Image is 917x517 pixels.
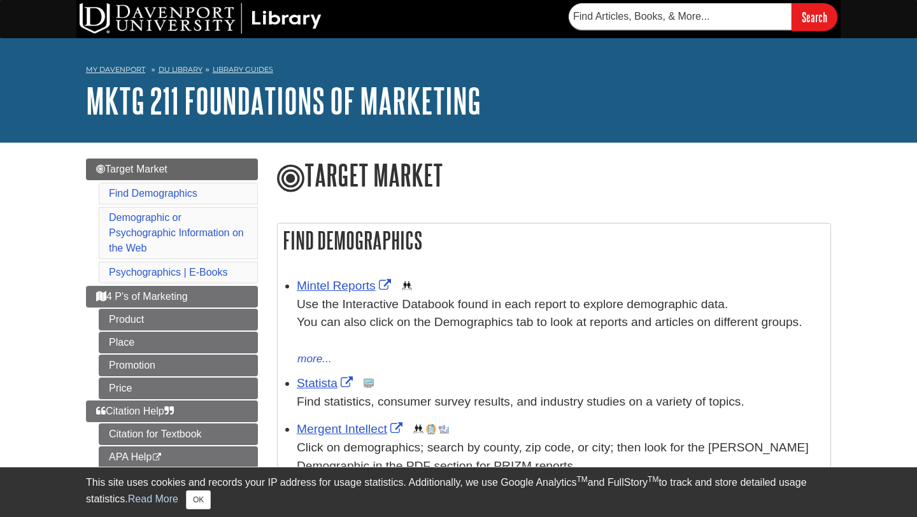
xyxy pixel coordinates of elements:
nav: breadcrumb [86,61,831,81]
form: Searches DU Library's articles, books, and more [569,3,837,31]
img: Statistics [364,378,374,388]
p: Find statistics, consumer survey results, and industry studies on a variety of topics. [297,393,824,411]
input: Find Articles, Books, & More... [569,3,792,30]
a: Citation for Textbook [99,423,258,445]
a: 4 P's of Marketing [86,286,258,308]
span: Citation Help [96,406,174,416]
button: more... [297,350,332,368]
a: Place [99,332,258,353]
span: Target Market [96,164,167,174]
a: Promotion [99,355,258,376]
a: Target Market [86,159,258,180]
div: This site uses cookies and records your IP address for usage statistics. Additionally, we use Goo... [86,475,831,509]
img: Industry Report [439,424,449,434]
sup: TM [576,475,587,484]
i: This link opens in a new window [152,453,162,462]
button: Close [186,490,211,509]
a: Link opens in new window [297,279,394,292]
a: Link opens in new window [297,376,356,390]
span: 4 P's of Marketing [96,291,188,302]
a: Product [99,309,258,330]
img: DU Library [80,3,322,34]
a: MKTG 211 Foundations of Marketing [86,81,481,120]
h2: Find Demographics [278,223,830,257]
div: Use the Interactive Databook found in each report to explore demographic data. You can also click... [297,295,824,350]
sup: TM [648,475,658,484]
a: Price [99,378,258,399]
div: Click on demographics; search by county, zip code, or city; then look for the [PERSON_NAME] Demog... [297,439,824,476]
input: Search [792,3,837,31]
a: DU Library [159,65,203,74]
a: Link opens in new window [297,422,406,436]
a: Psychographics | E-Books [109,267,227,278]
a: APA Help [99,446,258,468]
a: Read More [128,493,178,504]
a: My Davenport [86,64,145,75]
a: Demographic or Psychographic Information on the Web [109,212,244,253]
h1: Target Market [277,159,831,194]
img: Demographics [402,281,412,291]
a: Citation Help [86,400,258,422]
img: Company Information [426,424,436,434]
img: Demographics [413,424,423,434]
a: Library Guides [213,65,273,74]
a: Find Demographics [109,188,197,199]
